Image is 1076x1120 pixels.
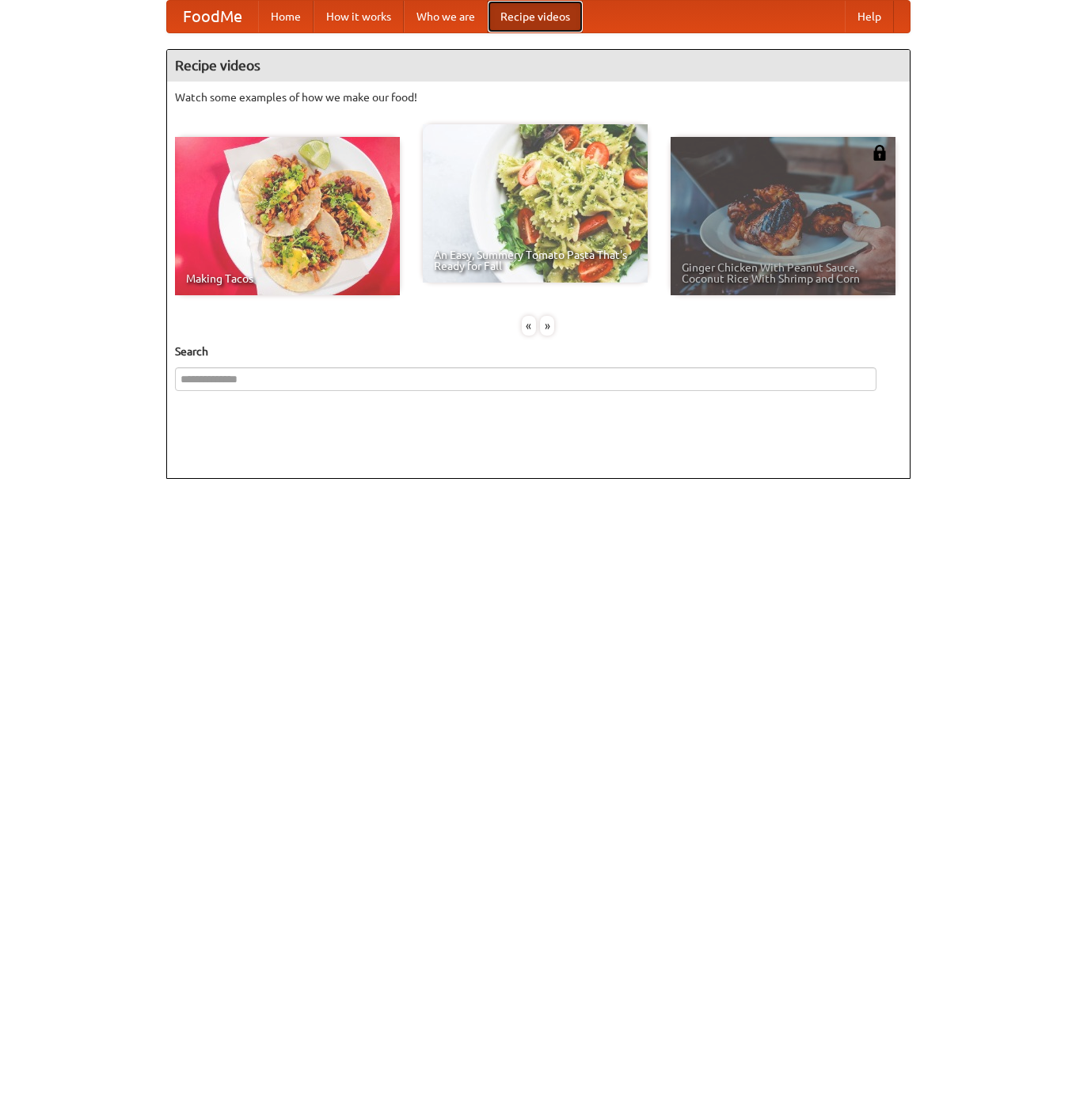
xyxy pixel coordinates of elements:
a: Who we are [404,1,488,32]
h5: Search [175,344,902,359]
a: An Easy, Summery Tomato Pasta That's Ready for Fall [423,124,648,283]
span: An Easy, Summery Tomato Pasta That's Ready for Fall [434,249,637,271]
a: How it works [314,1,404,32]
div: » [540,316,554,336]
a: Making Tacos [175,137,400,295]
h4: Recipe videos [167,50,910,82]
a: Help [845,1,894,32]
p: Watch some examples of how we make our food! [175,89,902,105]
a: Home [258,1,314,32]
img: 483408.png [872,145,888,161]
div: « [522,316,536,336]
a: Recipe videos [488,1,583,32]
a: FoodMe [167,1,258,32]
span: Making Tacos [186,273,389,284]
